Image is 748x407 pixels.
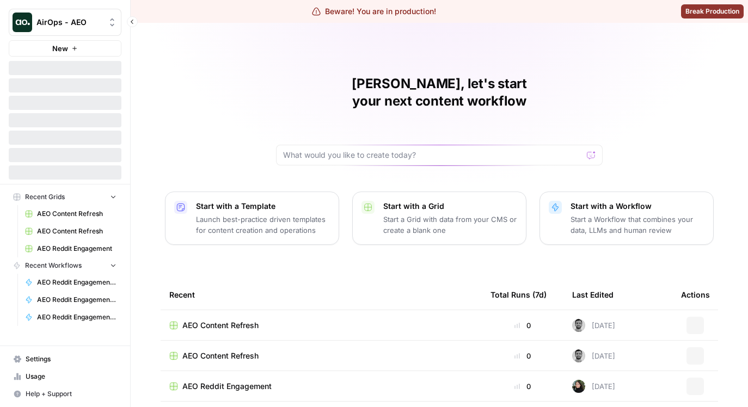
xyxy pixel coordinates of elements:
[276,75,603,110] h1: [PERSON_NAME], let's start your next content workflow
[196,201,330,212] p: Start with a Template
[25,192,65,202] span: Recent Grids
[571,214,704,236] p: Start a Workflow that combines your data, LLMs and human review
[182,320,259,331] span: AEO Content Refresh
[539,192,714,245] button: Start with a WorkflowStart a Workflow that combines your data, LLMs and human review
[572,280,614,310] div: Last Edited
[20,291,121,309] a: AEO Reddit Engagement - Fork
[9,189,121,205] button: Recent Grids
[169,350,473,361] a: AEO Content Refresh
[572,319,585,332] img: 6v3gwuotverrb420nfhk5cu1cyh1
[383,201,517,212] p: Start with a Grid
[169,320,473,331] a: AEO Content Refresh
[572,349,615,362] div: [DATE]
[52,43,68,54] span: New
[26,372,117,381] span: Usage
[37,226,117,236] span: AEO Content Refresh
[491,280,547,310] div: Total Runs (7d)
[20,223,121,240] a: AEO Content Refresh
[36,17,102,28] span: AirOps - AEO
[491,350,555,361] div: 0
[572,349,585,362] img: 6v3gwuotverrb420nfhk5cu1cyh1
[169,381,473,392] a: AEO Reddit Engagement
[312,6,436,17] div: Beware! You are in production!
[37,244,117,254] span: AEO Reddit Engagement
[9,40,121,57] button: New
[9,385,121,403] button: Help + Support
[681,280,710,310] div: Actions
[681,4,744,18] button: Break Production
[9,350,121,368] a: Settings
[182,381,272,392] span: AEO Reddit Engagement
[25,261,82,270] span: Recent Workflows
[685,7,739,16] span: Break Production
[37,209,117,219] span: AEO Content Refresh
[9,257,121,274] button: Recent Workflows
[20,240,121,257] a: AEO Reddit Engagement
[9,368,121,385] a: Usage
[169,280,473,310] div: Recent
[20,274,121,291] a: AEO Reddit Engagement - Fork
[491,320,555,331] div: 0
[26,354,117,364] span: Settings
[572,380,615,393] div: [DATE]
[196,214,330,236] p: Launch best-practice driven templates for content creation and operations
[13,13,32,32] img: AirOps - AEO Logo
[383,214,517,236] p: Start a Grid with data from your CMS or create a blank one
[572,380,585,393] img: eoqc67reg7z2luvnwhy7wyvdqmsw
[165,192,339,245] button: Start with a TemplateLaunch best-practice driven templates for content creation and operations
[20,309,121,326] a: AEO Reddit Engagement - Fork
[37,295,117,305] span: AEO Reddit Engagement - Fork
[37,277,117,287] span: AEO Reddit Engagement - Fork
[26,389,117,399] span: Help + Support
[352,192,526,245] button: Start with a GridStart a Grid with data from your CMS or create a blank one
[37,312,117,322] span: AEO Reddit Engagement - Fork
[571,201,704,212] p: Start with a Workflow
[9,9,121,36] button: Workspace: AirOps - AEO
[283,150,583,161] input: What would you like to create today?
[20,205,121,223] a: AEO Content Refresh
[182,350,259,361] span: AEO Content Refresh
[491,381,555,392] div: 0
[572,319,615,332] div: [DATE]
